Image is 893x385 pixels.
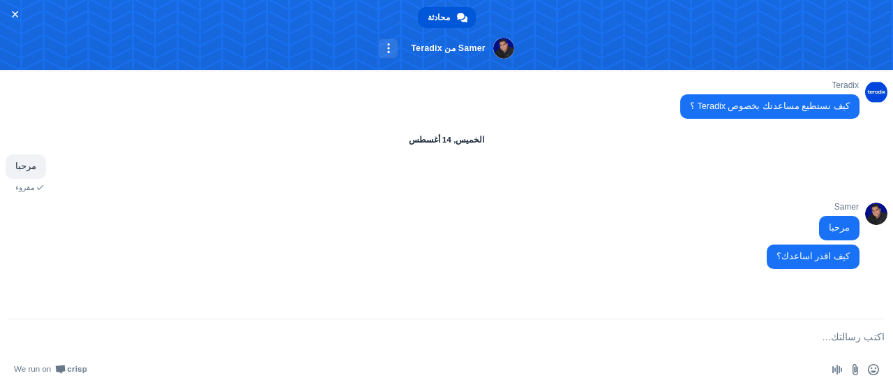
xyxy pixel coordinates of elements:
a: We run onCrisp [14,363,87,375]
span: سجل رسالة صوتية [832,364,843,375]
span: أدخل رمز تعبيري [868,364,879,375]
span: كيف اقدر اساعدك؟ [776,252,850,261]
span: Samer [819,202,860,212]
span: We run on [14,363,51,375]
textarea: اكتب رسالتك... [20,319,885,354]
span: أرسل ملف [850,364,861,375]
a: محادثة [418,7,476,28]
span: مرحبا [15,161,36,171]
span: Crisp [67,363,87,375]
div: الخميس, 14 أغسطس [409,136,485,145]
span: محادثة [428,7,450,28]
span: مرحبا [829,223,850,233]
span: إغلاق الدردشة [8,7,23,22]
span: كيف نستطيع مساعدتك بخصوص Teradix ؟ [690,101,850,111]
span: Teradix [680,80,860,90]
span: مقروء [15,182,35,192]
